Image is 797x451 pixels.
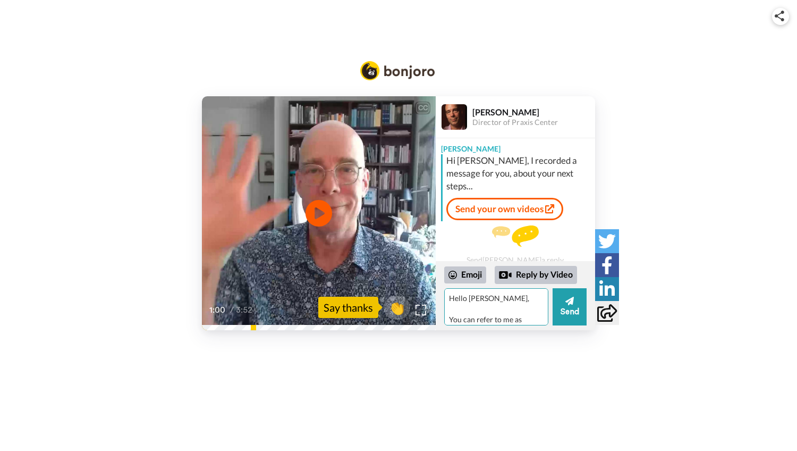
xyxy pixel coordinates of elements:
[444,266,486,283] div: Emoji
[436,138,595,154] div: [PERSON_NAME]
[499,269,512,281] div: Reply by Video
[446,198,563,220] a: Send your own videos
[775,11,784,21] img: ic_share.svg
[495,266,577,284] div: Reply by Video
[446,154,592,193] div: Hi [PERSON_NAME], I recorded a message for you, about your next steps...
[416,305,426,315] img: Full screen
[384,296,410,320] button: 👏
[553,288,587,325] button: Send
[436,225,595,264] div: Send [PERSON_NAME] a reply.
[318,297,378,318] div: Say thanks
[236,304,255,316] span: 3:52
[492,225,539,247] img: message.svg
[209,304,228,316] span: 1:00
[472,118,595,127] div: Director of Praxis Center
[360,61,435,80] img: Bonjoro Logo
[442,104,467,130] img: Profile Image
[472,107,595,117] div: [PERSON_NAME]
[416,103,429,113] div: CC
[444,288,548,325] textarea: Hello [PERSON_NAME], You can refer to me as [PERSON_NAME]. I wasn’t sure of the best way to reply...
[384,299,410,316] span: 👏
[230,304,234,316] span: /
